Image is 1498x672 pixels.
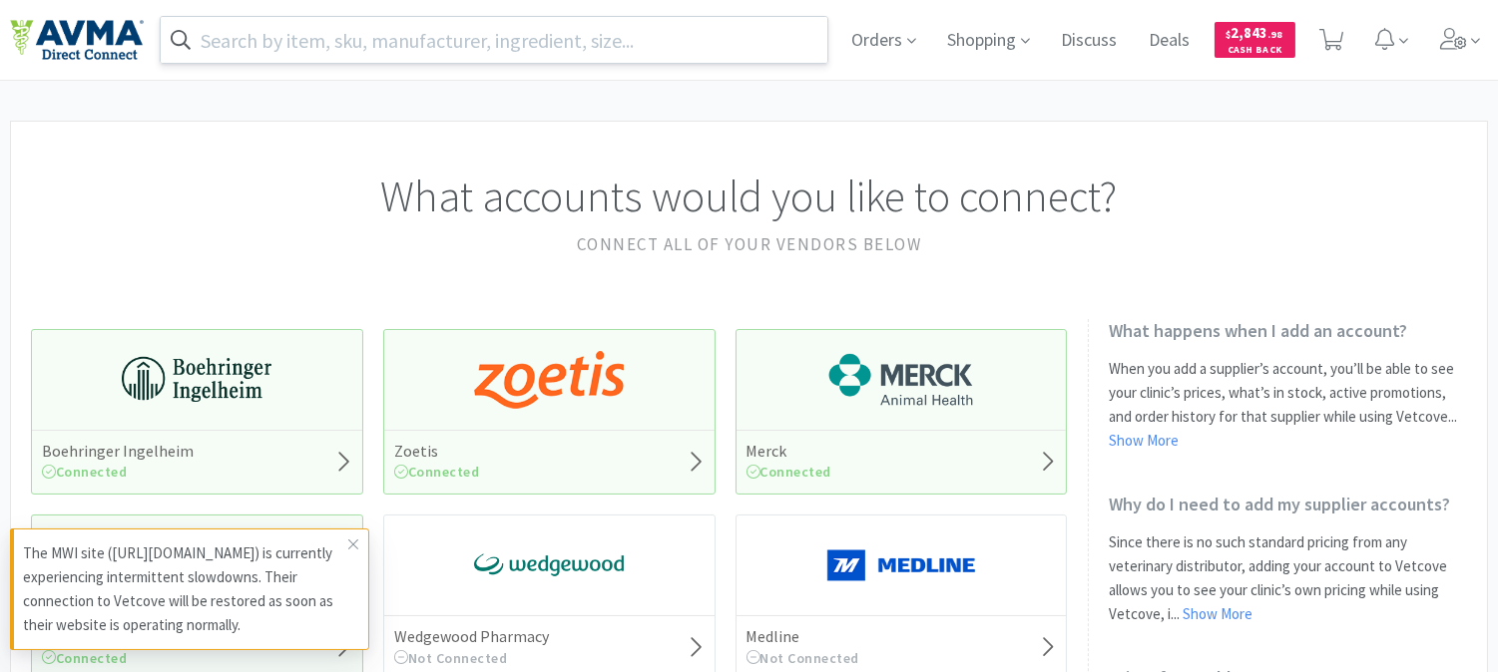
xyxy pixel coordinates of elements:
span: Connected [42,463,128,481]
a: Deals [1142,32,1199,50]
img: a673e5ab4e5e497494167fe422e9a3ab.png [474,350,624,410]
h2: Why do I need to add my supplier accounts? [1109,493,1467,515]
p: Since there is no such standard pricing from any veterinary distributor, adding your account to V... [1109,530,1467,626]
span: . 98 [1268,28,1283,41]
a: $2,843.98Cash Back [1215,13,1295,67]
span: Cash Back [1227,45,1283,58]
span: Connected [394,463,480,481]
h5: Zoetis [394,441,480,462]
h2: What happens when I add an account? [1109,319,1467,342]
img: 730db3968b864e76bcafd0174db25112_22.png [122,350,271,410]
input: Search by item, sku, manufacturer, ingredient, size... [161,17,827,63]
p: When you add a supplier’s account, you’ll be able to see your clinic’s prices, what’s in stock, a... [1109,357,1467,453]
h5: Wedgewood Pharmacy [394,626,549,647]
h5: Boehringer Ingelheim [42,441,194,462]
h5: Merck [747,441,832,462]
h2: Connect all of your vendors below [31,231,1467,258]
a: Show More [1183,604,1252,623]
img: 6d7abf38e3b8462597f4a2f88dede81e_176.png [826,350,976,410]
a: Show More [1109,431,1179,450]
img: a646391c64b94eb2892348a965bf03f3_134.png [826,535,976,595]
a: Discuss [1054,32,1126,50]
img: e4e33dab9f054f5782a47901c742baa9_102.png [10,19,144,61]
span: Not Connected [394,649,508,667]
span: $ [1227,28,1232,41]
span: Connected [747,463,832,481]
h5: Medline [747,626,860,647]
span: Connected [42,649,128,667]
span: 2,843 [1227,23,1283,42]
h1: What accounts would you like to connect? [31,162,1467,231]
img: e40baf8987b14801afb1611fffac9ca4_8.png [474,535,624,595]
p: The MWI site ([URL][DOMAIN_NAME]) is currently experiencing intermittent slowdowns. Their connect... [23,541,348,637]
span: Not Connected [747,649,860,667]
